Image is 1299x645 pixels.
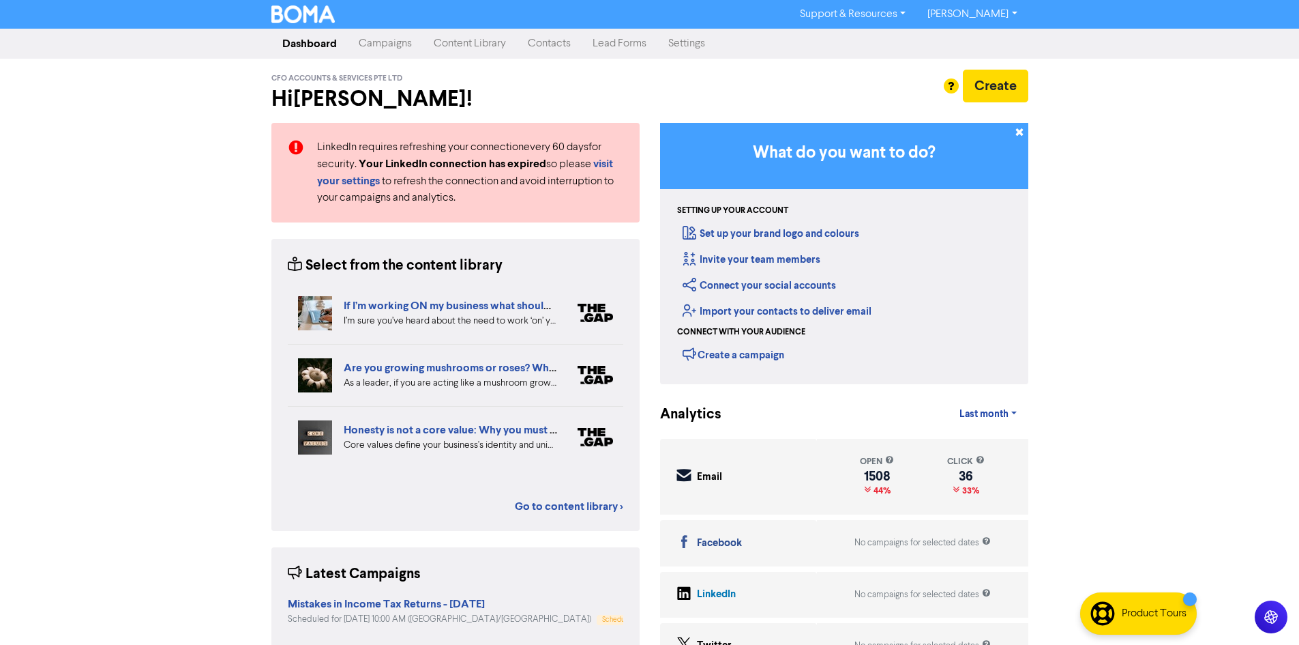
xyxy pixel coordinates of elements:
div: LinkedIn [697,587,736,603]
a: Invite your team members [683,253,820,266]
div: Scheduled for [DATE] 10:00 AM ([GEOGRAPHIC_DATA]/[GEOGRAPHIC_DATA]) [288,613,623,626]
div: No campaigns for selected dates [854,588,991,601]
strong: Mistakes in Income Tax Returns - [DATE] [288,597,485,611]
span: Last month [959,408,1009,420]
a: If I’m working ON my business what should I be doing? [344,299,605,313]
a: Go to content library > [515,498,623,515]
div: 36 [947,471,985,482]
div: I’m sure you’ve heard about the need to work ‘on’ your business as well as working ‘in’ your busi... [344,314,557,328]
iframe: Chat Widget [1128,498,1299,645]
div: Core values define your business's identity and uniqueness. Focusing on distinct values that refl... [344,438,557,453]
h2: Hi [PERSON_NAME] ! [271,86,640,112]
div: No campaigns for selected dates [854,536,991,549]
a: Settings [657,30,716,57]
div: click [947,455,985,468]
img: thegap [578,366,613,384]
a: Support & Resources [789,3,916,25]
div: 1508 [860,471,894,482]
a: Lead Forms [582,30,657,57]
div: LinkedIn requires refreshing your connection every 60 days for security. so please to refresh the... [307,139,633,206]
div: Email [697,470,722,485]
a: Honesty is not a core value: Why you must dare to stand out [344,423,633,437]
a: Contacts [517,30,582,57]
div: Create a campaign [683,344,784,364]
a: Campaigns [348,30,423,57]
span: CFO Accounts & Services Pte Ltd [271,74,402,83]
img: thegap [578,428,613,446]
div: open [860,455,894,468]
a: Are you growing mushrooms or roses? Why you should lead like a gardener, not a grower [344,361,774,375]
div: Connect with your audience [677,326,805,339]
button: Create [963,70,1028,102]
a: Dashboard [271,30,348,57]
div: Analytics [660,404,704,425]
div: Facebook [697,536,742,551]
a: visit your settings [317,159,613,187]
a: Connect your social accounts [683,279,836,292]
h3: What do you want to do? [681,143,1008,163]
div: Setting up your account [677,205,788,217]
a: Import your contacts to deliver email [683,305,871,318]
span: 33% [959,485,979,496]
a: Mistakes in Income Tax Returns - [DATE] [288,599,485,610]
div: Getting Started in BOMA [660,123,1028,384]
strong: Your LinkedIn connection has expired [359,157,546,171]
span: Scheduled [602,616,634,623]
div: Select from the content library [288,255,503,276]
img: thegap [578,304,613,322]
div: As a leader, if you are acting like a mushroom grower you’re unlikely to have a clear plan yourse... [344,376,557,390]
a: Last month [949,401,1028,428]
a: Content Library [423,30,517,57]
a: Set up your brand logo and colours [683,227,859,240]
a: [PERSON_NAME] [916,3,1028,25]
img: BOMA Logo [271,5,335,23]
div: Latest Campaigns [288,564,421,585]
span: 44% [871,485,891,496]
